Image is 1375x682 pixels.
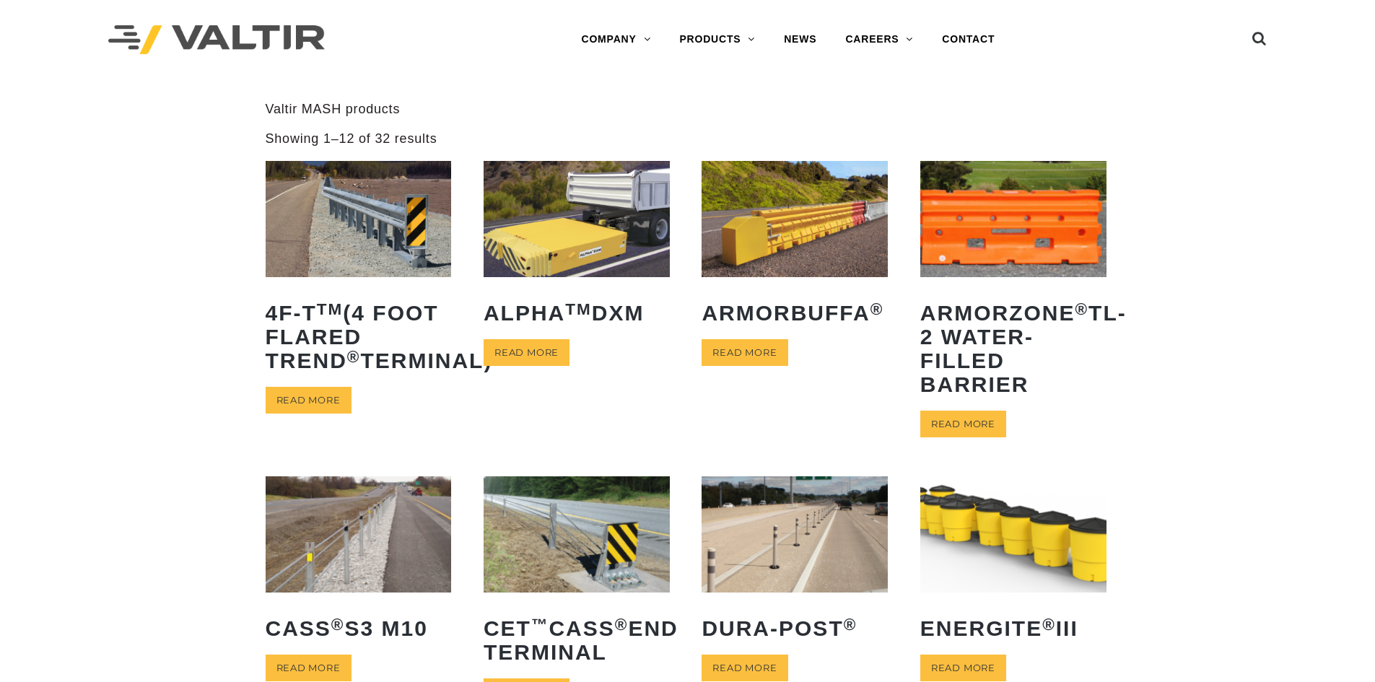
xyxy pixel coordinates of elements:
h2: ALPHA DXM [484,290,670,336]
a: CONTACT [927,25,1009,54]
sup: ® [331,616,345,634]
a: Read more about “CASS® S3 M10” [266,655,352,681]
sup: ® [1075,300,1088,318]
h2: ArmorBuffa [702,290,888,336]
sup: ® [347,348,361,366]
sup: ® [844,616,857,634]
a: Read more about “ArmorBuffa®” [702,339,787,366]
sup: ™ [531,616,549,634]
sup: TM [317,300,344,318]
h2: CASS S3 M10 [266,606,452,651]
a: 4F-TTM(4 Foot Flared TREND®Terminal) [266,161,452,383]
a: NEWS [769,25,831,54]
h2: 4F-T (4 Foot Flared TREND Terminal) [266,290,452,383]
a: ALPHATMDXM [484,161,670,336]
sup: ® [1042,616,1056,634]
sup: TM [565,300,592,318]
a: COMPANY [567,25,665,54]
a: PRODUCTS [665,25,769,54]
sup: ® [870,300,884,318]
h2: ENERGITE III [920,606,1106,651]
p: Showing 1–12 of 32 results [266,131,437,147]
a: Read more about “4F-TTM (4 Foot Flared TREND® Terminal)” [266,387,352,414]
a: CAREERS [831,25,927,54]
sup: ® [615,616,629,634]
h2: CET CASS End Terminal [484,606,670,675]
a: Read more about “ArmorZone® TL-2 Water-Filled Barrier” [920,411,1006,437]
h2: Dura-Post [702,606,888,651]
img: Valtir [108,25,325,55]
a: Read more about “ENERGITE® III” [920,655,1006,681]
h2: ArmorZone TL-2 Water-Filled Barrier [920,290,1106,407]
a: CET™CASS®End Terminal [484,476,670,675]
a: ENERGITE®III [920,476,1106,651]
a: ArmorBuffa® [702,161,888,336]
a: Read more about “Dura-Post®” [702,655,787,681]
a: Read more about “ALPHATM DXM” [484,339,569,366]
a: CASS®S3 M10 [266,476,452,651]
p: Valtir MASH products [266,101,1110,118]
a: ArmorZone®TL-2 Water-Filled Barrier [920,161,1106,407]
a: Dura-Post® [702,476,888,651]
